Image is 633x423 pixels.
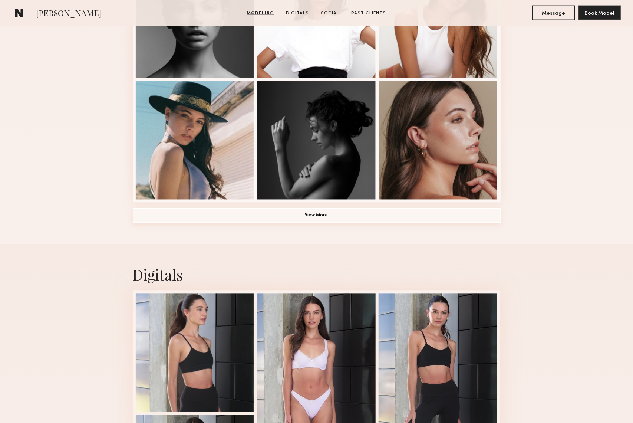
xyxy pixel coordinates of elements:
span: [PERSON_NAME] [36,7,101,20]
a: Past Clients [349,10,389,17]
button: Message [532,6,575,20]
div: Digitals [133,265,501,285]
a: Digitals [283,10,312,17]
button: View More [133,208,501,223]
button: Book Model [578,6,621,20]
a: Social [318,10,343,17]
a: Book Model [578,10,621,16]
a: Modeling [244,10,277,17]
